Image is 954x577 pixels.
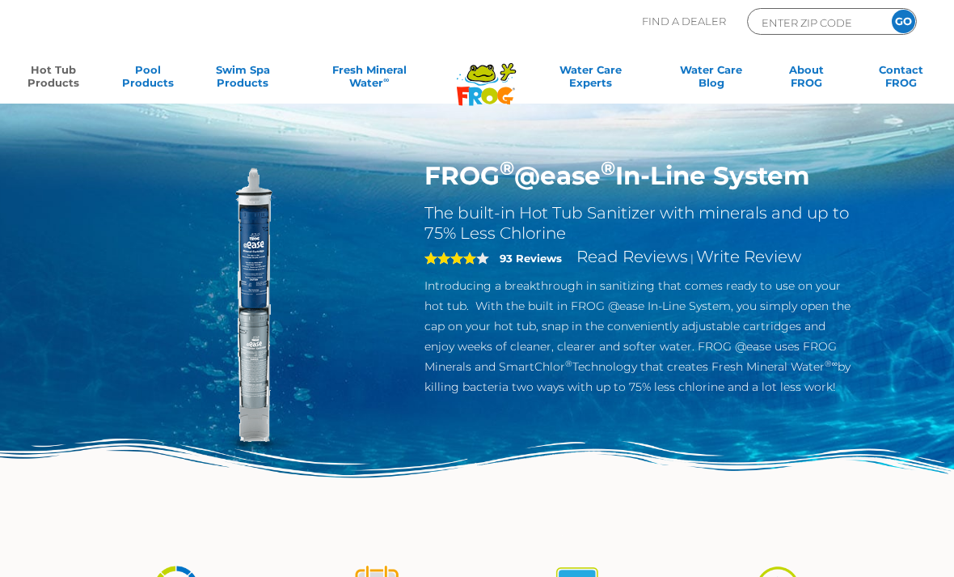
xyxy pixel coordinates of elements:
a: Fresh MineralWater∞ [301,63,438,95]
span: 4 [424,252,476,265]
sup: ® [601,156,615,180]
a: Swim SpaProducts [206,63,280,95]
a: Water CareBlog [674,63,748,95]
a: Write Review [696,247,801,266]
strong: 93 Reviews [500,252,562,265]
a: Hot TubProducts [16,63,90,95]
span: | [690,252,694,265]
sup: ∞ [383,75,389,84]
h1: FROG @ease In-Line System [424,160,854,191]
p: Find A Dealer [642,8,726,35]
a: AboutFROG [770,63,843,95]
sup: ® [500,156,514,180]
img: inline-system.png [100,160,400,460]
a: ContactFROG [864,63,938,95]
h2: The built-in Hot Tub Sanitizer with minerals and up to 75% Less Chlorine [424,203,854,244]
sup: ®∞ [825,359,838,369]
p: Introducing a breakthrough in sanitizing that comes ready to use on your hot tub. With the built ... [424,276,854,397]
a: Read Reviews [576,247,688,266]
sup: ® [565,359,572,369]
a: PoolProducts [111,63,184,95]
input: GO [892,10,915,33]
img: Frog Products Logo [448,42,525,106]
a: Water CareExperts [528,63,653,95]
